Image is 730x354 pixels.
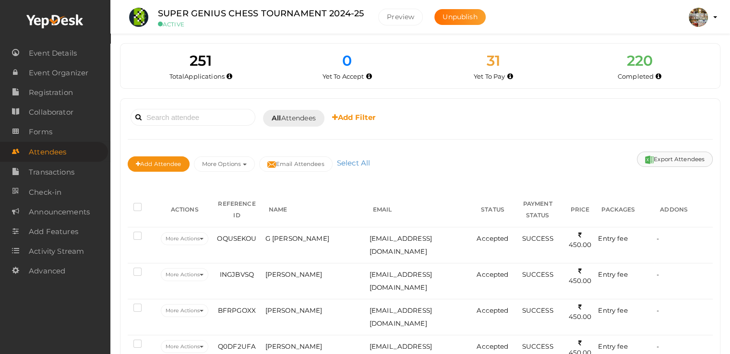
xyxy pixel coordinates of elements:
[598,271,627,278] span: Entry fee
[335,158,372,167] a: Select All
[29,44,77,63] span: Event Details
[29,122,52,142] span: Forms
[522,271,553,278] span: SUCCESS
[265,342,323,350] span: [PERSON_NAME]
[654,192,713,227] th: ADDONS
[217,235,256,242] span: OQUSEKOU
[434,9,485,25] button: Unpublish
[507,74,513,79] i: Accepted by organizer and yet to make payment
[477,342,508,350] span: Accepted
[332,113,376,122] b: Add Filter
[218,342,256,350] span: Q0DF2UFA
[477,307,508,314] span: Accepted
[618,72,654,80] span: Completed
[689,8,708,27] img: SNXIXYF2_small.jpeg
[487,52,500,70] span: 31
[366,74,372,79] i: Yet to be accepted by organizer
[657,342,659,350] span: -
[342,52,352,70] span: 0
[128,156,190,172] button: Add Attendee
[161,268,208,281] button: More Actions
[477,271,508,278] span: Accepted
[131,109,255,126] input: Search attendee
[184,72,225,80] span: Applications
[161,340,208,353] button: More Actions
[29,63,88,83] span: Event Organizer
[568,267,591,285] span: 450.00
[29,183,61,202] span: Check-in
[598,235,627,242] span: Entry fee
[158,192,211,227] th: ACTIONS
[129,8,148,27] img: SJP53GJB_small.png
[29,242,84,261] span: Activity Stream
[218,307,256,314] span: BFRPGOXX
[263,192,367,227] th: NAME
[272,114,281,122] b: All
[227,74,232,79] i: Total number of applications
[370,271,432,291] span: [EMAIL_ADDRESS][DOMAIN_NAME]
[522,235,553,242] span: SUCCESS
[29,83,73,102] span: Registration
[656,74,661,79] i: Accepted and completed payment succesfully
[265,307,323,314] span: [PERSON_NAME]
[637,152,713,167] button: Export Attendees
[29,163,74,182] span: Transactions
[267,160,276,169] img: mail-filled.svg
[29,202,90,222] span: Announcements
[378,9,423,25] button: Preview
[522,342,553,350] span: SUCCESS
[265,235,329,242] span: G [PERSON_NAME]
[29,222,78,241] span: Add Features
[474,192,511,227] th: STATUS
[596,192,654,227] th: PACKAGES
[598,342,627,350] span: Entry fee
[323,72,364,80] span: Yet To Accept
[657,235,659,242] span: -
[645,155,654,164] img: excel.svg
[158,21,364,28] small: ACTIVE
[477,235,508,242] span: Accepted
[158,7,364,21] label: SUPER GENIUS CHESS TOURNAMENT 2024-25
[218,200,255,219] span: REFERENCE ID
[220,271,254,278] span: INGJBVSQ
[370,307,432,327] span: [EMAIL_ADDRESS][DOMAIN_NAME]
[194,156,255,172] button: More Options
[29,142,66,162] span: Attendees
[259,156,333,172] button: Email Attendees
[370,235,432,255] span: [EMAIL_ADDRESS][DOMAIN_NAME]
[161,304,208,317] button: More Actions
[169,72,225,80] span: Total
[161,232,208,245] button: More Actions
[190,52,212,70] span: 251
[657,271,659,278] span: -
[568,303,591,321] span: 450.00
[272,113,316,123] span: Attendees
[598,307,627,314] span: Entry fee
[29,103,73,122] span: Collaborator
[626,52,652,70] span: 220
[443,12,477,21] span: Unpublish
[522,307,553,314] span: SUCCESS
[564,192,596,227] th: PRICE
[367,192,475,227] th: EMAIL
[568,231,591,249] span: 450.00
[474,72,505,80] span: Yet To Pay
[511,192,564,227] th: PAYMENT STATUS
[265,271,323,278] span: [PERSON_NAME]
[29,261,65,281] span: Advanced
[657,307,659,314] span: -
